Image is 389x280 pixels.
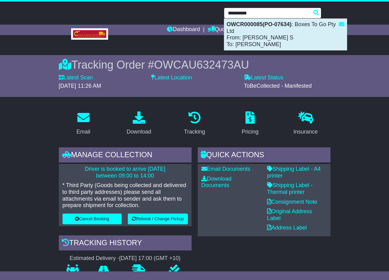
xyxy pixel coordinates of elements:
div: Tracking [184,128,205,136]
div: Manage collection [59,147,192,164]
label: Latest Scan [59,74,93,81]
a: Quote/Book [208,25,244,35]
div: Email [76,128,90,136]
button: Cancel Booking [63,214,122,224]
a: Consignment Note [267,199,317,205]
div: Quick Actions [198,147,330,164]
label: Latest Status [244,74,283,81]
label: Latest Location [151,74,192,81]
a: Shipping Label - A4 printer [267,166,321,179]
button: Rebook / Change Pickup [128,214,188,224]
a: Download [123,109,155,138]
div: Tracking Order # [59,58,330,71]
a: Original Address Label [267,208,312,221]
a: Tracking [180,109,209,138]
div: Tracking history [59,235,192,252]
div: [DATE] 17:00 (GMT +10) [119,255,180,262]
div: Pricing [241,128,258,136]
a: Insurance [290,109,322,138]
a: Pricing [237,109,262,138]
div: : Boxes To Go Pty Ltd From: [PERSON_NAME] S To: [PERSON_NAME] [224,19,347,50]
p: * Third Party (Goods being collected and delivered to third party addresses) please send all atta... [63,182,188,209]
a: Shipping Label - Thermal printer [267,182,313,195]
div: Insurance [294,128,318,136]
span: [DATE] 11:26 AM [59,83,101,89]
a: Email [72,109,94,138]
div: Estimated Delivery - [59,255,192,262]
span: OWCAU632473AU [154,58,249,71]
div: Download [127,128,151,136]
p: Driver is booked to arrive [DATE] between 09:00 to 14:00 [63,166,188,179]
a: Email Documents [201,166,250,172]
span: ToBeCollected - Manifested [244,83,312,89]
a: Address Label [267,225,307,231]
a: Download Documents [201,176,232,189]
strong: OWCR000085(PO-07634) [227,21,292,27]
a: Dashboard [167,25,200,35]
